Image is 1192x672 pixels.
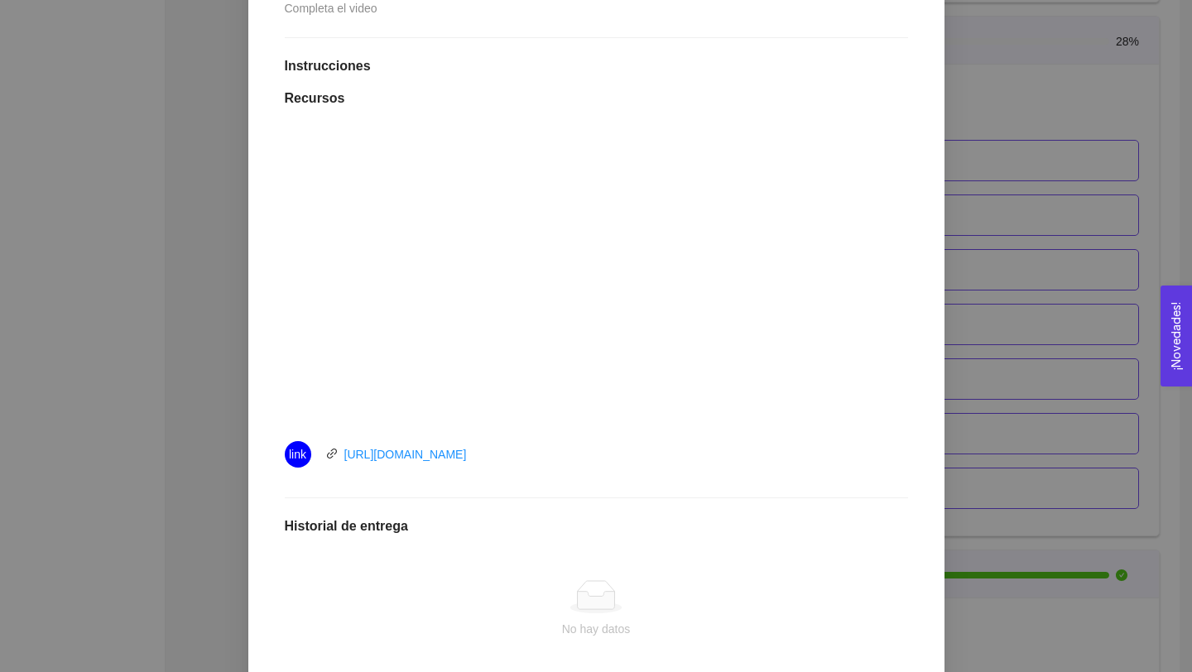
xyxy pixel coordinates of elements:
h1: Instrucciones [285,58,908,74]
span: Completa el video [285,2,377,15]
iframe: 02Alan Hipotesis de Negocio [331,127,861,425]
div: No hay datos [298,620,895,638]
span: link [289,441,306,468]
h1: Historial de entrega [285,518,908,535]
span: link [326,448,338,459]
button: Open Feedback Widget [1161,286,1192,386]
h1: Recursos [285,90,908,107]
a: [URL][DOMAIN_NAME] [344,448,467,461]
